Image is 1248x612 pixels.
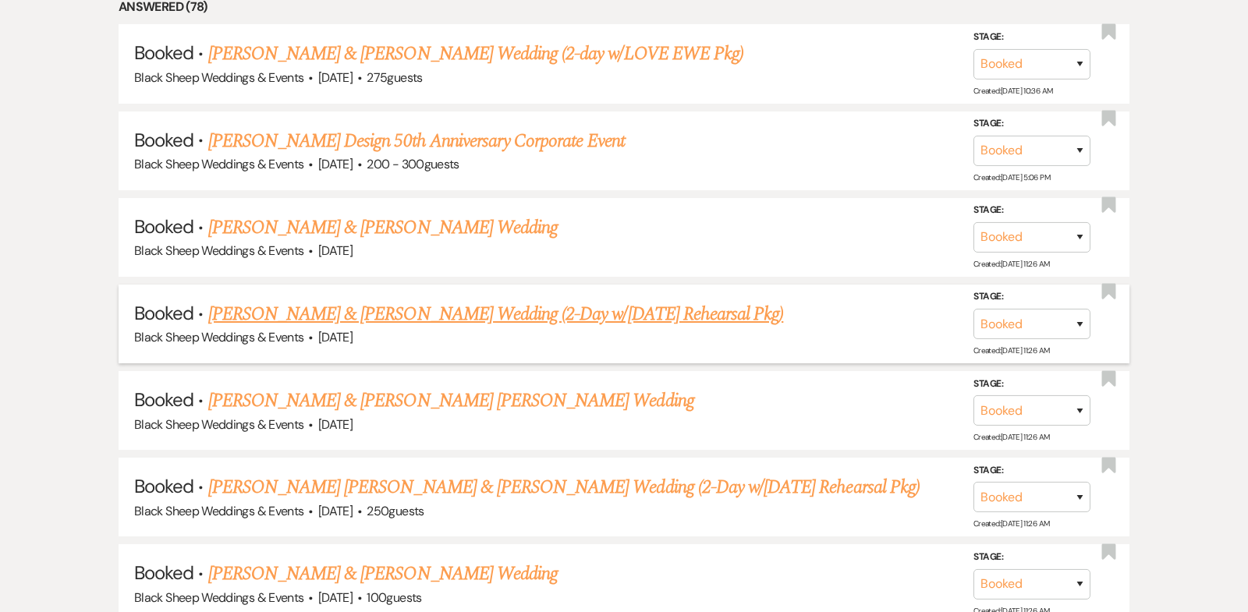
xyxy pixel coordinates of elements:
span: Booked [134,128,193,152]
label: Stage: [973,202,1090,219]
a: [PERSON_NAME] Design 50th Anniversary Corporate Event [208,127,625,155]
span: Booked [134,41,193,65]
a: [PERSON_NAME] & [PERSON_NAME] Wedding [208,214,558,242]
a: [PERSON_NAME] & [PERSON_NAME] [PERSON_NAME] Wedding [208,387,694,415]
span: [DATE] [318,416,353,433]
span: Created: [DATE] 11:26 AM [973,432,1049,442]
label: Stage: [973,376,1090,393]
label: Stage: [973,288,1090,306]
span: Created: [DATE] 11:26 AM [973,345,1049,356]
span: Created: [DATE] 11:26 AM [973,259,1049,269]
a: [PERSON_NAME] & [PERSON_NAME] Wedding [208,560,558,588]
span: Created: [DATE] 10:36 AM [973,85,1052,95]
label: Stage: [973,549,1090,566]
span: Created: [DATE] 5:06 PM [973,172,1050,182]
span: Black Sheep Weddings & Events [134,329,303,345]
span: Black Sheep Weddings & Events [134,589,303,606]
span: 250 guests [367,503,424,519]
label: Stage: [973,115,1090,133]
span: [DATE] [318,329,353,345]
span: [DATE] [318,156,353,172]
span: Booked [134,301,193,325]
span: 100 guests [367,589,421,606]
label: Stage: [973,29,1090,46]
span: Black Sheep Weddings & Events [134,242,303,259]
span: 275 guests [367,69,422,86]
span: 200 - 300 guests [367,156,459,172]
span: Booked [134,214,193,239]
a: [PERSON_NAME] & [PERSON_NAME] Wedding (2-day w/LOVE EWE Pkg) [208,40,743,68]
a: [PERSON_NAME] & [PERSON_NAME] Wedding (2-Day w/[DATE] Rehearsal Pkg) [208,300,784,328]
span: [DATE] [318,69,353,86]
span: [DATE] [318,503,353,519]
span: Booked [134,561,193,585]
span: [DATE] [318,589,353,606]
span: Black Sheep Weddings & Events [134,156,303,172]
label: Stage: [973,462,1090,479]
span: [DATE] [318,242,353,259]
span: Created: [DATE] 11:26 AM [973,518,1049,529]
span: Black Sheep Weddings & Events [134,69,303,86]
a: [PERSON_NAME] [PERSON_NAME] & [PERSON_NAME] Wedding (2-Day w/[DATE] Rehearsal Pkg) [208,473,920,501]
span: Booked [134,474,193,498]
span: Black Sheep Weddings & Events [134,416,303,433]
span: Black Sheep Weddings & Events [134,503,303,519]
span: Booked [134,387,193,412]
